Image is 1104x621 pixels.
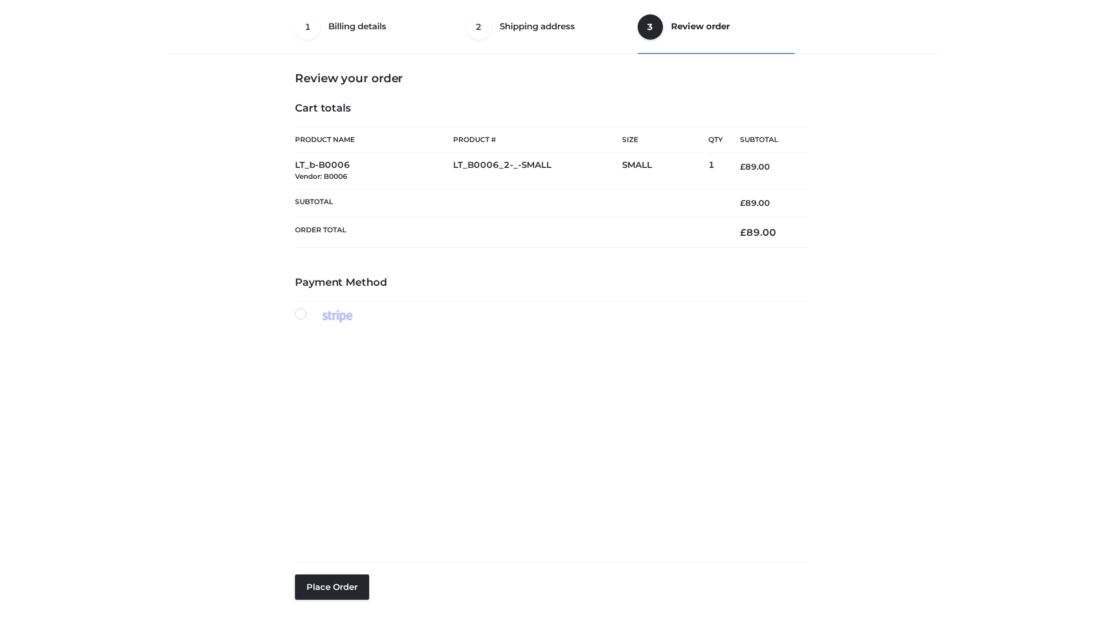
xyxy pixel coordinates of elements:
[295,277,809,289] h4: Payment Method
[740,198,770,208] bdi: 89.00
[295,102,809,115] h4: Cart totals
[453,126,622,153] th: Product #
[295,574,369,600] button: Place order
[740,227,746,238] span: £
[622,127,703,153] th: Size
[295,71,809,85] h3: Review your order
[708,126,723,153] th: Qty
[295,126,453,153] th: Product Name
[740,227,776,238] bdi: 89.00
[740,162,745,172] span: £
[740,198,745,208] span: £
[708,153,723,189] td: 1
[295,172,347,181] small: Vendor: B0006
[723,127,809,153] th: Subtotal
[293,335,807,543] iframe: Secure payment input frame
[295,189,723,217] th: Subtotal
[295,217,723,248] th: Order Total
[740,162,770,172] bdi: 89.00
[295,153,453,189] td: LT_b-B0006
[622,153,708,189] td: SMALL
[453,153,622,189] td: LT_B0006_2-_-SMALL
